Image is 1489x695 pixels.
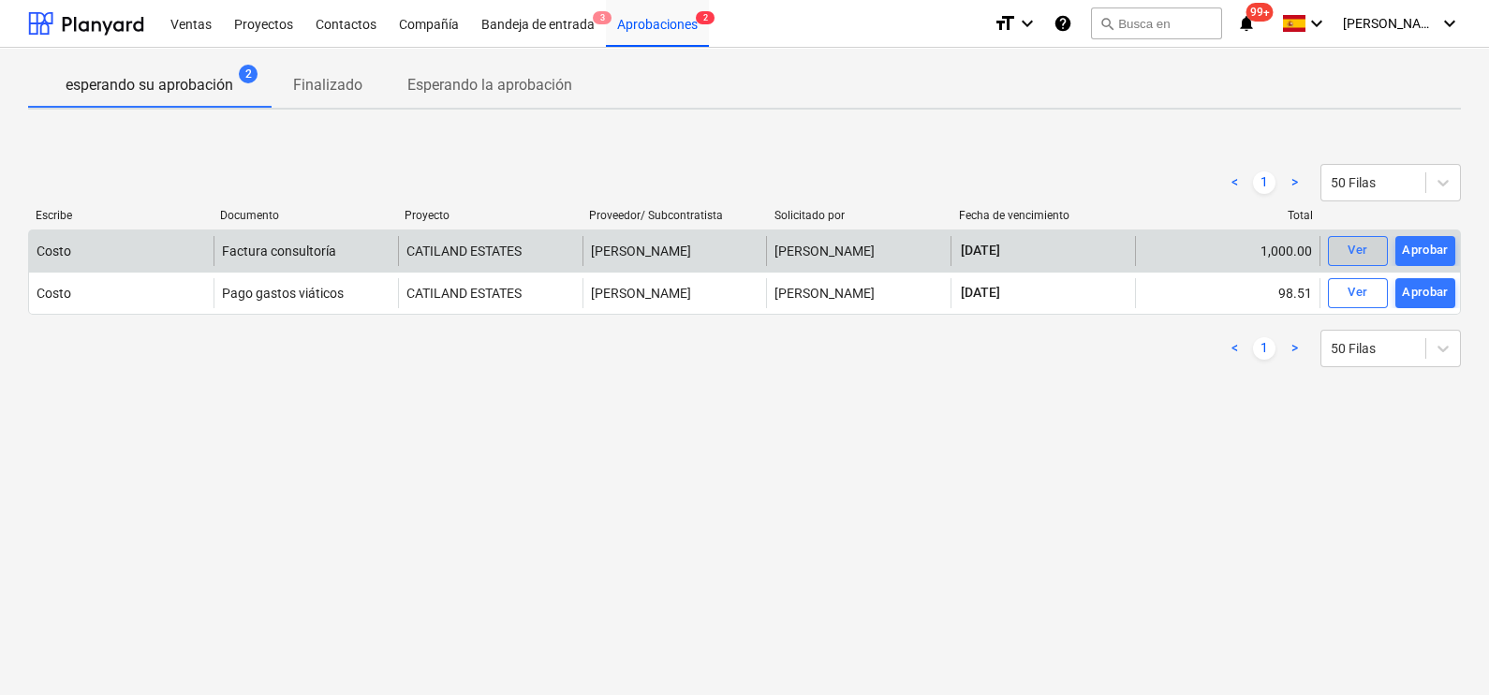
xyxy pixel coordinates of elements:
span: 2 [239,65,258,83]
button: Ver [1328,236,1388,266]
p: Finalizado [293,74,362,96]
iframe: Chat Widget [1395,605,1489,695]
div: 1,000.00 [1135,236,1319,266]
div: Aprobar [1402,240,1449,261]
a: Next page [1283,337,1305,360]
span: 99+ [1246,3,1274,22]
span: search [1099,16,1114,31]
span: [PERSON_NAME][GEOGRAPHIC_DATA] [1343,16,1437,31]
p: Esperando la aprobación [407,74,572,96]
button: Aprobar [1395,278,1455,308]
a: Previous page [1223,171,1246,194]
a: Next page [1283,171,1305,194]
div: [PERSON_NAME] [582,236,767,266]
i: Base de conocimientos [1054,12,1072,35]
div: Proveedor/ Subcontratista [589,209,759,222]
i: keyboard_arrow_down [1016,12,1039,35]
i: keyboard_arrow_down [1438,12,1461,35]
a: Previous page [1223,337,1246,360]
button: Ver [1328,278,1388,308]
span: CATILAND ESTATES [406,286,522,301]
div: [PERSON_NAME] [766,278,951,308]
div: Solicitado por [774,209,944,222]
a: Page 1 is your current page [1253,337,1275,360]
div: Factura consultoría [222,244,336,259]
div: Fecha de vencimiento [959,209,1128,222]
button: Busca en [1091,7,1222,39]
div: Costo [37,286,71,301]
span: [DATE] [959,241,1002,259]
div: Proyecto [405,209,574,222]
div: Pago gastos viáticos [222,286,344,301]
span: 2 [696,11,715,24]
i: notifications [1237,12,1256,35]
div: Ver [1348,282,1367,303]
div: Escribe [36,209,205,222]
div: Costo [37,244,71,259]
i: keyboard_arrow_down [1305,12,1328,35]
div: Documento [220,209,390,222]
div: [PERSON_NAME] [766,236,951,266]
i: format_size [994,12,1016,35]
div: Widget de chat [1395,605,1489,695]
div: [PERSON_NAME] [582,278,767,308]
div: Aprobar [1402,282,1449,303]
div: Total [1143,209,1313,222]
a: Page 1 is your current page [1253,171,1275,194]
p: esperando su aprobación [66,74,233,96]
button: Aprobar [1395,236,1455,266]
span: [DATE] [959,283,1002,302]
span: 3 [593,11,612,24]
div: 98.51 [1135,278,1319,308]
span: CATILAND ESTATES [406,244,522,259]
div: Ver [1348,240,1367,261]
